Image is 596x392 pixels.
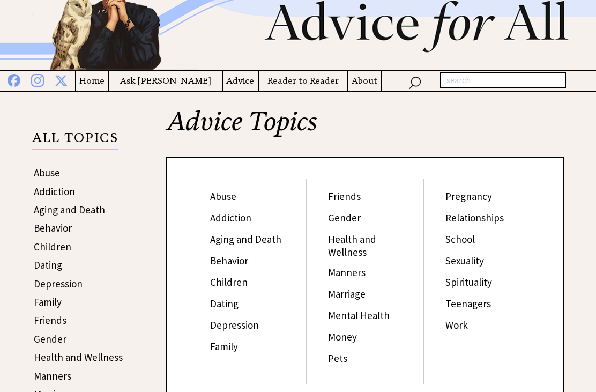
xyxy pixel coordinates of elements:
[34,332,66,345] a: Gender
[259,74,347,87] a: Reader to Reader
[445,297,491,310] a: Teenagers
[34,295,62,308] a: Family
[223,74,258,87] a: Advice
[328,352,347,365] a: Pets
[109,74,222,87] a: Ask [PERSON_NAME]
[34,221,72,234] a: Behavior
[8,72,20,87] img: facebook%20blue.png
[328,266,366,279] a: Manners
[328,330,357,343] a: Money
[328,287,366,300] a: Marriage
[34,369,71,382] a: Manners
[166,108,564,157] h2: Advice Topics
[328,233,376,258] a: Health and Wellness
[210,233,281,246] a: Aging and Death
[210,211,251,224] a: Addiction
[34,314,66,327] a: Friends
[445,233,475,246] a: School
[408,74,421,90] img: search_nav.png
[34,203,105,216] a: Aging and Death
[210,297,239,310] a: Dating
[328,309,390,322] a: Mental Health
[76,74,108,87] a: Home
[210,276,248,289] a: Children
[210,319,259,331] a: Depression
[348,74,381,87] a: About
[445,319,468,331] a: Work
[32,132,118,150] p: ALL TOPICS
[34,351,123,364] a: Health and Wellness
[34,258,62,271] a: Dating
[328,211,361,224] a: Gender
[210,340,238,353] a: Family
[34,277,83,290] a: Depression
[55,72,68,87] img: x%20blue.png
[445,211,504,224] a: Relationships
[34,185,75,198] a: Addiction
[328,190,361,203] a: Friends
[440,72,566,89] input: search
[445,254,484,267] a: Sexuality
[34,240,71,253] a: Children
[31,72,44,87] img: instagram%20blue.png
[34,166,60,179] a: Abuse
[445,276,492,289] a: Spirituality
[210,254,248,267] a: Behavior
[445,190,492,203] a: Pregnancy
[210,190,236,203] a: Abuse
